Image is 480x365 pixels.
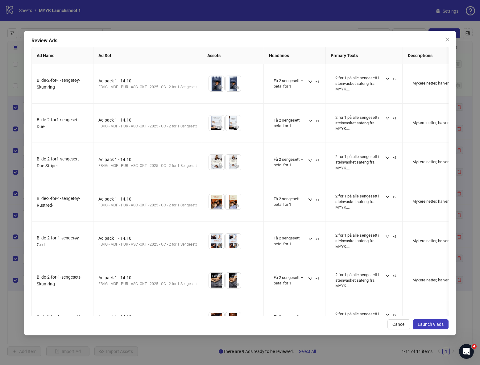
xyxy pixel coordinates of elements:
span: down [308,158,312,163]
div: FB/IG - MOF - PUR - ASC -OKT - 2025 - CC - 2 for 1 Sengesett [98,163,197,169]
div: 2 for 1 på alle sengesett i steinvasket sateng fra MYYK. Myk, kjølig og luksuriøs bomull – laget ... [335,154,385,171]
div: 2 for 1 på alle sengesett i steinvasket sateng fra MYYK. Myk, kjølig og luksuriøs bomull – laget ... [335,272,385,289]
img: Asset 1 [209,273,224,288]
img: Asset 1 [209,194,224,209]
div: 2 for 1 på alle sengesett i steinvasket sateng fra MYYK. Myk, kjølig og luksuriøs bomull – laget ... [335,75,385,92]
th: Ad Set [93,47,202,64]
span: eye [218,243,223,247]
button: Preview [217,281,224,288]
button: +1 [306,157,322,164]
div: Mykere netter, halvert pris [412,277,457,283]
span: +2 [393,156,396,160]
span: +1 [316,198,319,202]
button: Preview [217,123,224,131]
div: Ad pack 1 - 14.10 [98,274,197,281]
div: 2 for 1 på alle sengesett i steinvasket sateng fra MYYK. Myk, kjølig og luksuriøs bomull – laget ... [335,233,385,250]
div: Ad pack 1 - 14.10 [98,196,197,202]
div: 2 for 1 på alle sengesett i steinvasket sateng fra MYYK. Myk, kjølig og luksuriøs bomull – laget ... [335,193,385,210]
span: +1 [316,277,319,280]
span: eye [218,204,223,208]
img: Asset 2 [226,194,241,209]
button: Preview [234,202,241,209]
span: eye [235,164,239,168]
span: down [385,77,390,81]
span: eye [235,204,239,208]
div: Få 2 sengesett – betal for 1 [274,275,308,286]
span: +2 [393,77,396,81]
button: Preview [217,202,224,209]
span: Bilde-2-for-1-sengesett-Skumring- [37,275,81,286]
span: down [308,197,312,202]
span: Bilde-2-for-1-sengetøy-Rustrød- [37,196,80,208]
th: Headlines [264,47,326,64]
img: Asset 1 [209,155,224,170]
button: Preview [217,242,224,249]
button: +1 [306,78,322,85]
span: +1 [316,80,319,84]
div: Ad pack 1 - 14.10 [98,117,197,123]
span: close [445,37,450,42]
img: Asset 2 [226,273,241,288]
span: Bilde-2-for-1-sengesett-Rustrød- [37,314,81,326]
img: Asset 2 [226,312,241,328]
button: Launch 9 ads [413,319,449,329]
th: Ad Name [32,47,93,64]
span: Bilde-2-for1-sengesett-Due-Striper- [37,156,80,168]
span: Bilde-2-for-1-sengetøy-Grid- [37,235,80,247]
span: Cancel [392,322,405,327]
span: down [385,313,390,317]
span: +1 [316,238,319,241]
div: Få 2 sengesett – betal for 1 [274,314,308,325]
div: Mykere netter, halvert pris [412,81,457,86]
div: Mykere netter, halvert pris [412,199,457,204]
div: FB/IG - MOF - PUR - ASC -OKT - 2025 - CC - 2 for 1 Sengesett [98,242,197,247]
button: Preview [217,163,224,170]
div: FB/IG - MOF - PUR - ASC -OKT - 2025 - CC - 2 for 1 Sengesett [98,281,197,287]
button: +2 [383,75,399,83]
button: +1 [306,275,322,282]
button: Preview [234,163,241,170]
button: +2 [383,154,399,161]
span: +2 [393,235,396,238]
div: 2 for 1 på alle sengesett i steinvasket sateng fra MYYK. Myk, kjølig og luksuriøs bomull – laget ... [335,115,385,132]
button: +2 [383,311,399,319]
th: Assets [202,47,264,64]
button: Preview [234,84,241,91]
span: down [308,80,312,84]
span: down [385,156,390,160]
img: Asset 2 [226,155,241,170]
span: down [308,276,312,281]
button: Preview [234,123,241,131]
img: Asset 1 [209,234,224,249]
div: Ad pack 1 - 14.10 [98,235,197,242]
span: +2 [393,274,396,278]
button: Close [442,35,452,44]
span: down [385,116,390,120]
span: +2 [393,195,396,199]
img: Asset 1 [209,312,224,328]
button: Preview [234,281,241,288]
span: eye [235,243,239,247]
span: down [385,274,390,278]
span: 4 [472,344,477,349]
button: Preview [217,84,224,91]
img: Asset 2 [226,234,241,249]
div: Mykere netter, halvert pris [412,238,457,244]
img: Asset 2 [226,115,241,131]
span: eye [235,282,239,287]
span: eye [218,164,223,168]
th: Primary Texts [326,47,403,64]
div: Mykere netter, halvert pris [412,159,457,165]
th: Descriptions [403,47,480,64]
div: Review Ads [31,37,449,44]
img: Asset 1 [209,76,224,91]
div: Få 2 sengesett – betal for 1 [274,78,308,89]
span: +1 [316,159,319,162]
span: eye [218,85,223,90]
span: +1 [316,119,319,123]
span: +2 [393,117,396,120]
button: Preview [234,242,241,249]
div: Ad pack 1 - 14.10 [98,313,197,320]
button: +2 [383,115,399,122]
button: +1 [306,118,322,125]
